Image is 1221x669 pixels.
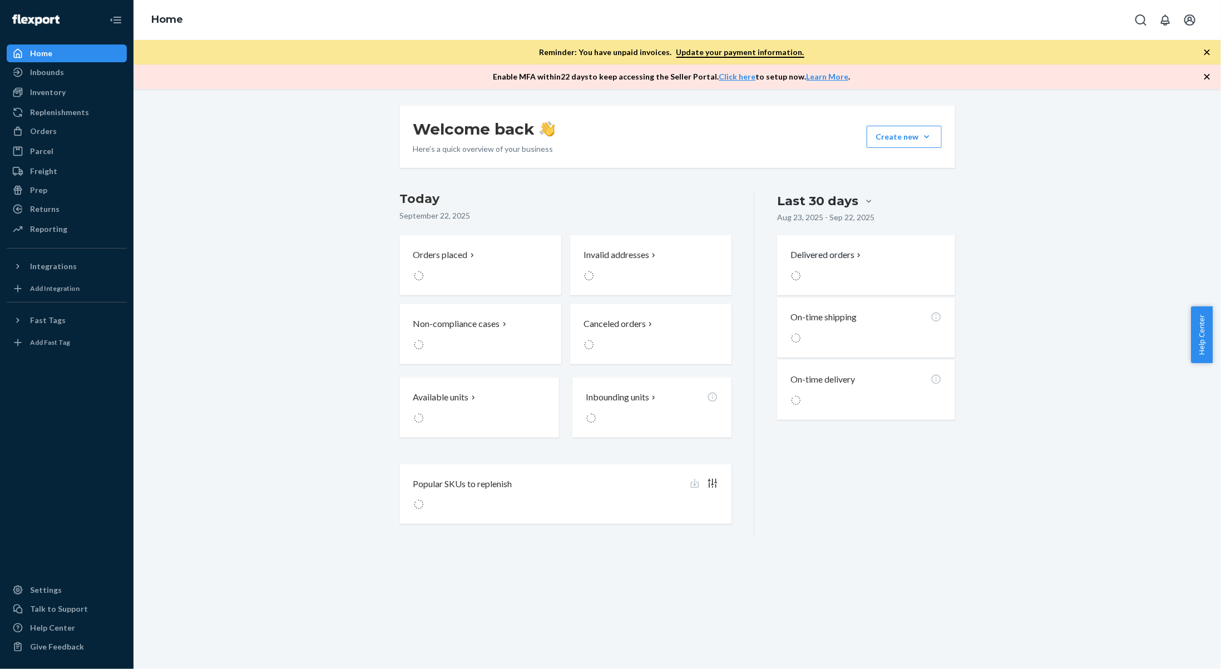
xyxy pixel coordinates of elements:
h1: Welcome back [413,119,555,139]
a: Replenishments [7,103,127,121]
div: Reporting [30,224,67,235]
div: Returns [30,204,60,215]
img: Flexport logo [12,14,60,26]
h3: Today [400,190,732,208]
a: Home [151,13,183,26]
a: Returns [7,200,127,218]
p: On-time delivery [790,373,855,386]
button: Give Feedback [7,638,127,656]
div: Integrations [30,261,77,272]
div: Freight [30,166,57,177]
button: Open notifications [1154,9,1176,31]
button: Fast Tags [7,311,127,329]
a: Home [7,44,127,62]
p: Popular SKUs to replenish [413,478,512,490]
a: Inventory [7,83,127,101]
button: Talk to Support [7,600,127,618]
p: Here’s a quick overview of your business [413,143,555,155]
button: Delivered orders [790,249,863,261]
button: Help Center [1191,306,1213,363]
button: Invalid addresses [570,235,731,295]
button: Create new [867,126,942,148]
div: Home [30,48,52,59]
div: Talk to Support [30,603,88,615]
button: Orders placed [400,235,561,295]
div: Add Integration [30,284,80,293]
a: Orders [7,122,127,140]
a: Add Integration [7,280,127,298]
p: Aug 23, 2025 - Sep 22, 2025 [777,212,874,223]
img: hand-wave emoji [540,121,555,137]
button: Canceled orders [570,304,731,364]
p: Inbounding units [586,391,649,404]
div: Fast Tags [30,315,66,326]
button: Integrations [7,257,127,275]
p: Reminder: You have unpaid invoices. [540,47,804,58]
p: Available units [413,391,469,404]
a: Help Center [7,619,127,637]
a: Learn More [807,72,849,81]
div: Inbounds [30,67,64,78]
p: Canceled orders [584,318,646,330]
button: Non-compliance cases [400,304,561,364]
a: Click here [719,72,756,81]
p: Orders placed [413,249,468,261]
div: Parcel [30,146,53,157]
a: Settings [7,581,127,599]
a: Add Fast Tag [7,334,127,351]
div: Orders [30,126,57,137]
p: On-time shipping [790,311,857,324]
div: Last 30 days [777,192,858,210]
a: Inbounds [7,63,127,81]
button: Close Navigation [105,9,127,31]
button: Open account menu [1179,9,1201,31]
a: Update your payment information. [676,47,804,58]
p: Invalid addresses [584,249,649,261]
ol: breadcrumbs [142,4,192,36]
p: Non-compliance cases [413,318,500,330]
div: Prep [30,185,47,196]
p: Enable MFA within 22 days to keep accessing the Seller Portal. to setup now. . [493,71,851,82]
button: Inbounding units [572,378,731,438]
div: Help Center [30,622,75,633]
a: Freight [7,162,127,180]
div: Add Fast Tag [30,338,70,347]
a: Prep [7,181,127,199]
p: September 22, 2025 [400,210,732,221]
div: Give Feedback [30,641,84,652]
div: Settings [30,584,62,596]
div: Replenishments [30,107,89,118]
button: Available units [400,378,559,438]
a: Parcel [7,142,127,160]
a: Reporting [7,220,127,238]
span: Support [22,8,62,18]
div: Inventory [30,87,66,98]
button: Open Search Box [1130,9,1152,31]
